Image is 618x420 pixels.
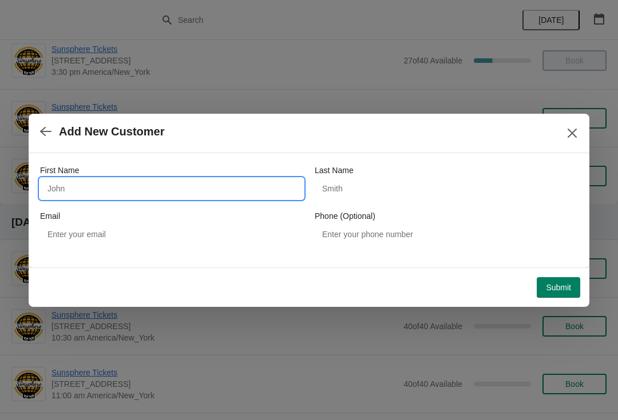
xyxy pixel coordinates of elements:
[315,224,578,245] input: Enter your phone number
[315,165,354,176] label: Last Name
[40,224,303,245] input: Enter your email
[546,283,571,292] span: Submit
[315,178,578,199] input: Smith
[562,123,583,143] button: Close
[40,178,303,199] input: John
[40,210,60,222] label: Email
[315,210,375,222] label: Phone (Optional)
[537,277,580,298] button: Submit
[40,165,79,176] label: First Name
[59,125,164,138] h2: Add New Customer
